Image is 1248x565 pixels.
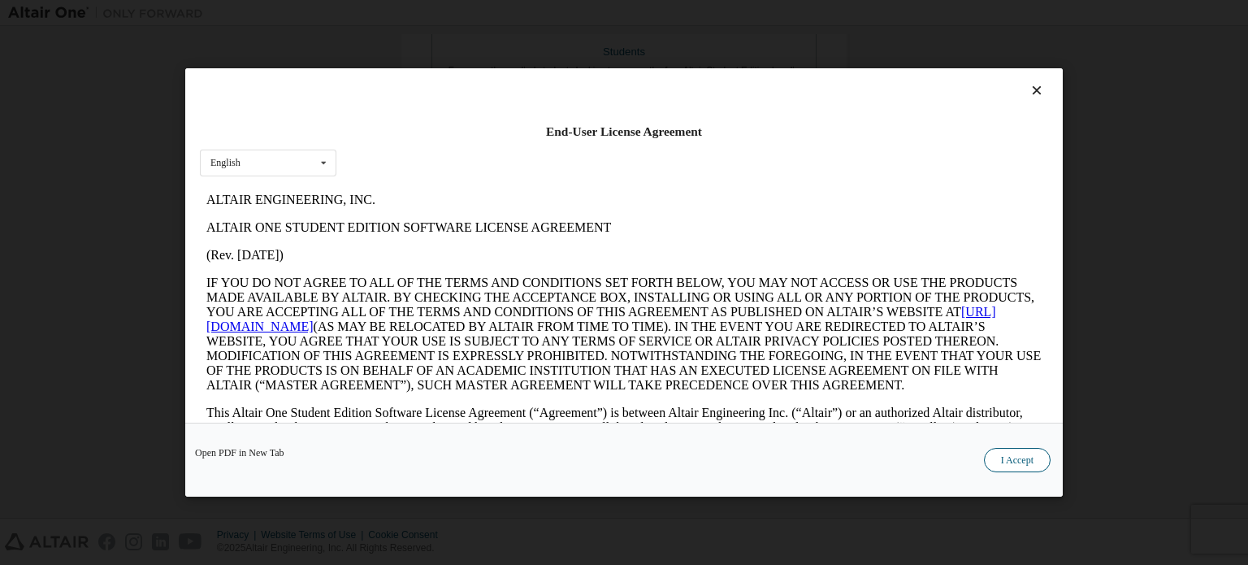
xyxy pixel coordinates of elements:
[6,219,842,278] p: This Altair One Student Edition Software License Agreement (“Agreement”) is between Altair Engine...
[984,448,1051,472] button: I Accept
[6,89,842,206] p: IF YOU DO NOT AGREE TO ALL OF THE TERMS AND CONDITIONS SET FORTH BELOW, YOU MAY NOT ACCESS OR USE...
[200,124,1048,140] div: End-User License Agreement
[210,158,240,167] div: English
[195,448,284,458] a: Open PDF in New Tab
[6,62,842,76] p: (Rev. [DATE])
[6,119,796,147] a: [URL][DOMAIN_NAME]
[6,7,842,21] p: ALTAIR ENGINEERING, INC.
[6,34,842,49] p: ALTAIR ONE STUDENT EDITION SOFTWARE LICENSE AGREEMENT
